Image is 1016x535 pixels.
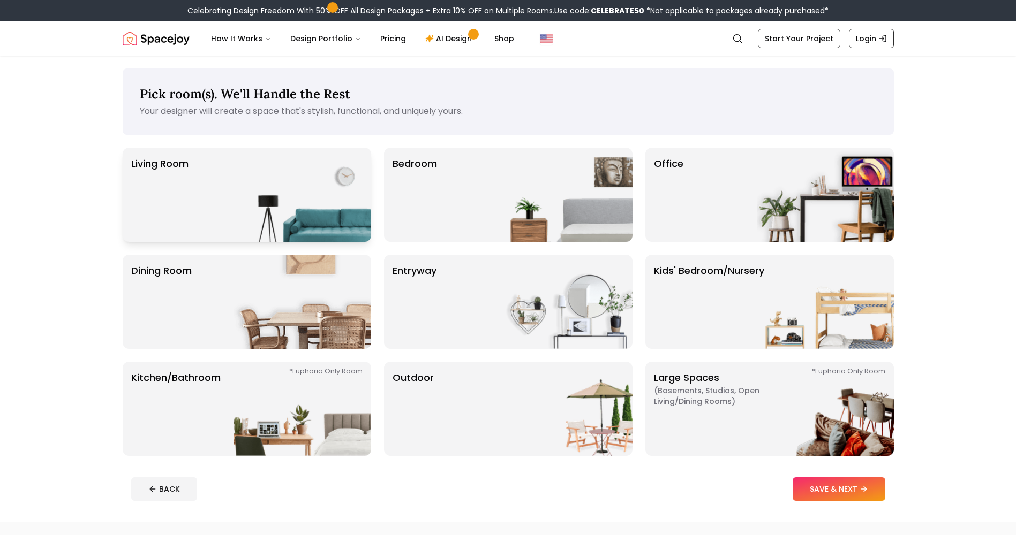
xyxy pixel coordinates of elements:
[140,86,350,102] span: Pick room(s). We'll Handle the Rest
[757,255,894,349] img: Kids' Bedroom/Nursery
[495,148,633,242] img: Bedroom
[654,370,788,447] p: Large Spaces
[757,362,894,456] img: Large Spaces *Euphoria Only
[282,28,370,49] button: Design Portfolio
[486,28,523,49] a: Shop
[123,28,190,49] a: Spacejoy
[540,32,553,45] img: United States
[393,263,436,340] p: entryway
[417,28,484,49] a: AI Design
[758,29,840,48] a: Start Your Project
[202,28,523,49] nav: Main
[140,105,877,118] p: Your designer will create a space that's stylish, functional, and uniquely yours.
[793,477,885,501] button: SAVE & NEXT
[234,255,371,349] img: Dining Room
[495,362,633,456] img: Outdoor
[131,263,192,340] p: Dining Room
[654,385,788,407] span: ( Basements, Studios, Open living/dining rooms )
[131,477,197,501] button: BACK
[131,156,189,233] p: Living Room
[757,148,894,242] img: Office
[591,5,644,16] b: CELEBRATE50
[495,255,633,349] img: entryway
[849,29,894,48] a: Login
[654,263,764,340] p: Kids' Bedroom/Nursery
[234,362,371,456] img: Kitchen/Bathroom *Euphoria Only
[202,28,280,49] button: How It Works
[393,370,434,447] p: Outdoor
[654,156,683,233] p: Office
[554,5,644,16] span: Use code:
[187,5,829,16] div: Celebrating Design Freedom With 50% OFF All Design Packages + Extra 10% OFF on Multiple Rooms.
[131,370,221,447] p: Kitchen/Bathroom
[644,5,829,16] span: *Not applicable to packages already purchased*
[372,28,415,49] a: Pricing
[123,21,894,56] nav: Global
[123,28,190,49] img: Spacejoy Logo
[234,148,371,242] img: Living Room
[393,156,437,233] p: Bedroom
